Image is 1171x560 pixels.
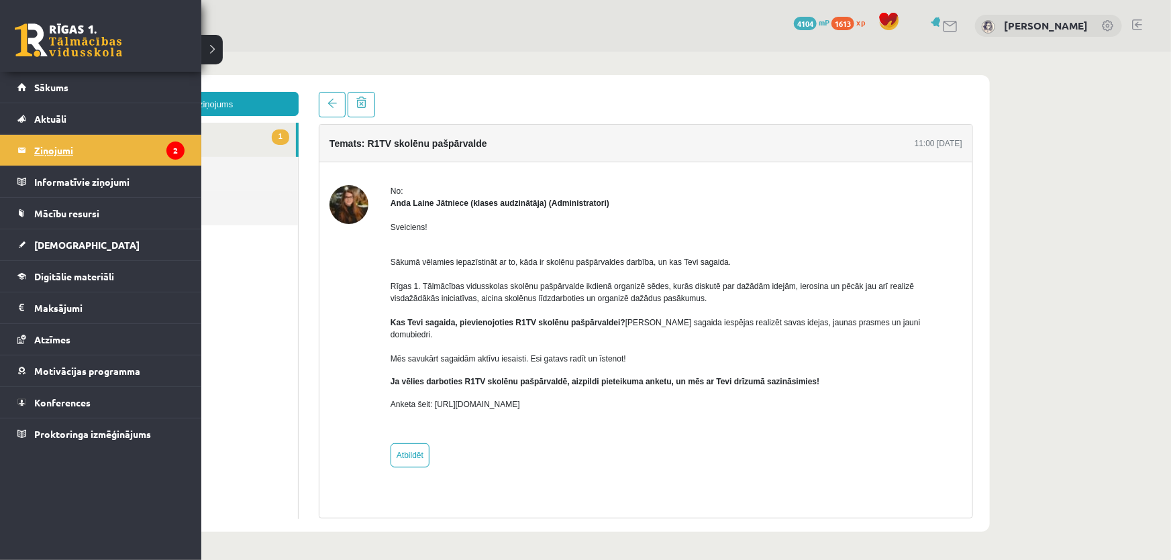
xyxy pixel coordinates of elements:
img: Anda Laine Jātniece (klases audzinātāja) [276,133,315,172]
p: Anketa šeit: [URL][DOMAIN_NAME] [337,347,909,359]
span: Konferences [34,396,91,408]
img: Ketrija Kuguliņa [982,20,995,34]
a: Maksājumi [17,292,185,323]
span: 1613 [831,17,854,30]
span: Proktoringa izmēģinājums [34,428,151,440]
div: No: [337,133,909,146]
a: Aktuāli [17,103,185,134]
span: 4104 [794,17,817,30]
i: 2 [166,142,185,160]
a: Sākums [17,72,185,103]
a: Mācību resursi [17,198,185,229]
span: Digitālie materiāli [34,270,114,282]
a: Atzīmes [17,324,185,355]
a: [PERSON_NAME] [1004,19,1088,32]
span: Motivācijas programma [34,365,140,377]
a: Konferences [17,387,185,418]
a: Nosūtītie [40,105,244,139]
b: Ja vēlies darboties R1TV skolēnu pašpārvaldē, aizpildi pieteikuma anketu, un mēs ar Tevi drīzumā ... [337,325,766,335]
strong: Anda Laine Jātniece (klases audzinātāja) (Administratori) [337,147,556,156]
span: 1 [218,78,236,93]
a: Jauns ziņojums [40,40,245,64]
div: 11:00 [DATE] [861,86,909,98]
legend: Maksājumi [34,292,185,323]
strong: Kas Tevi sagaida, pievienojoties R1TV skolēnu pašpārvaldei? [337,266,572,276]
span: mP [819,17,829,27]
p: Sveiciens! [337,170,909,182]
a: Motivācijas programma [17,355,185,386]
span: Sākums [34,81,68,93]
h4: Temats: R1TV skolēnu pašpārvalde [276,87,434,97]
span: Mācību resursi [34,207,99,219]
a: Atbildēt [337,392,376,416]
a: 1Ienākošie [40,71,242,105]
a: Informatīvie ziņojumi [17,166,185,197]
a: Digitālie materiāli [17,261,185,292]
p: Sākumā vēlamies iepazīstināt ar to, kāda ir skolēnu pašpārvaldes darbība, un kas Tevi sagaida. Rī... [337,192,909,313]
span: Atzīmes [34,333,70,345]
a: 4104 mP [794,17,829,27]
a: 1613 xp [831,17,872,27]
legend: Informatīvie ziņojumi [34,166,185,197]
a: Proktoringa izmēģinājums [17,418,185,449]
legend: Ziņojumi [34,135,185,166]
a: Dzēstie [40,139,244,174]
span: Aktuāli [34,113,66,125]
a: [DEMOGRAPHIC_DATA] [17,229,185,260]
span: [DEMOGRAPHIC_DATA] [34,239,140,251]
a: Rīgas 1. Tālmācības vidusskola [15,23,122,57]
span: xp [856,17,865,27]
a: Ziņojumi2 [17,135,185,166]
